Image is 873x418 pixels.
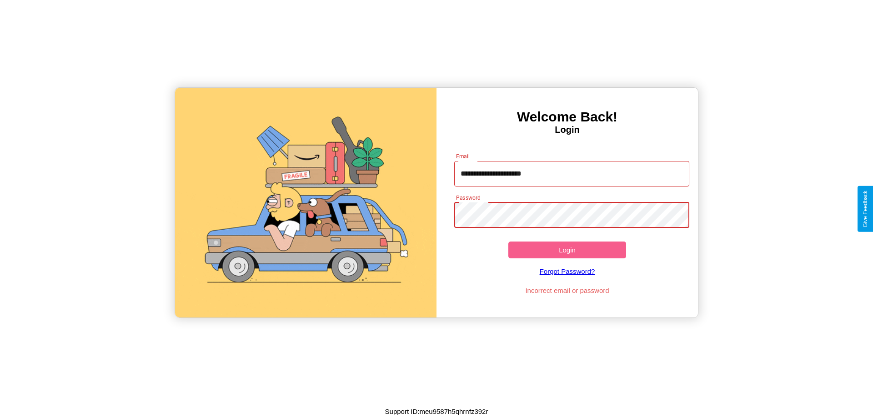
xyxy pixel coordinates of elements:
[436,125,698,135] h4: Login
[862,191,868,227] div: Give Feedback
[450,258,685,284] a: Forgot Password?
[436,109,698,125] h3: Welcome Back!
[508,242,626,258] button: Login
[385,405,488,418] p: Support ID: meu9587h5qhrnfz392r
[456,194,480,201] label: Password
[175,88,436,317] img: gif
[456,152,470,160] label: Email
[450,284,685,297] p: Incorrect email or password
